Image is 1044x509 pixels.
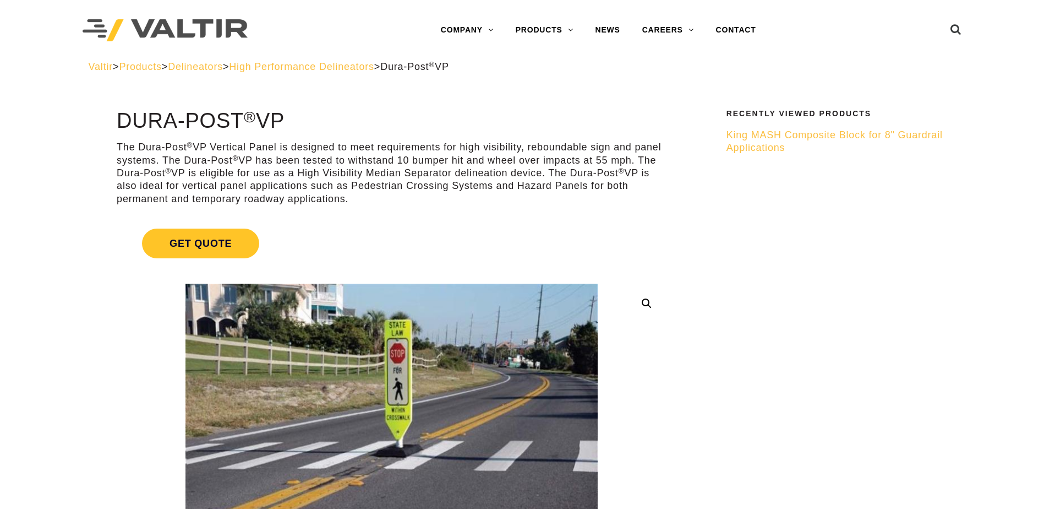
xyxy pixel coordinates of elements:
[380,61,449,72] span: Dura-Post VP
[229,61,374,72] a: High Performance Delineators
[142,229,259,258] span: Get Quote
[117,110,666,133] h1: Dura-Post VP
[232,154,238,163] sup: ®
[505,19,584,41] a: PRODUCTS
[705,19,767,41] a: CONTACT
[83,19,248,42] img: Valtir
[619,167,625,175] sup: ®
[726,129,949,155] a: King MASH Composite Block for 8" Guardrail Applications
[726,129,943,153] span: King MASH Composite Block for 8" Guardrail Applications
[89,61,956,73] div: > > > >
[726,110,949,118] h2: Recently Viewed Products
[117,141,666,205] p: The Dura-Post VP Vertical Panel is designed to meet requirements for high visibility, reboundable...
[631,19,705,41] a: CAREERS
[89,61,113,72] a: Valtir
[187,141,193,149] sup: ®
[117,215,666,272] a: Get Quote
[584,19,631,41] a: NEWS
[244,108,256,126] sup: ®
[119,61,161,72] a: Products
[430,19,505,41] a: COMPANY
[429,61,435,69] sup: ®
[165,167,171,175] sup: ®
[168,61,223,72] a: Delineators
